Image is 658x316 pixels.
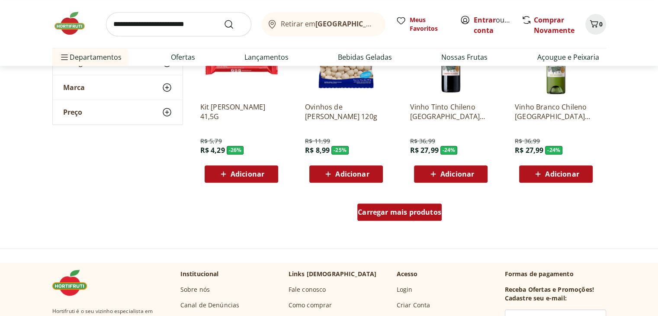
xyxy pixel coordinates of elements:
span: 0 [599,20,603,28]
button: Menu [59,47,70,68]
p: Formas de pagamento [505,270,606,278]
span: Preço [63,108,82,117]
button: Adicionar [519,165,593,183]
button: Marca [53,76,183,100]
img: Hortifruti [52,270,96,296]
span: Retirar em [281,20,376,28]
a: Lançamentos [244,52,289,62]
span: - 26 % [227,146,244,155]
a: Ovinhos de [PERSON_NAME] 120g [305,102,387,121]
span: R$ 8,99 [305,145,330,155]
button: Submit Search [224,19,244,29]
button: Adicionar [309,165,383,183]
p: Institucional [180,270,219,278]
img: Hortifruti [52,10,96,36]
span: Departamentos [59,47,122,68]
p: Links [DEMOGRAPHIC_DATA] [289,270,377,278]
span: Meus Favoritos [410,16,449,33]
a: Comprar Novamente [534,15,575,35]
a: Sobre nós [180,285,210,294]
span: R$ 11,99 [305,137,330,145]
a: Criar conta [474,15,521,35]
a: Bebidas Geladas [338,52,392,62]
a: Vinho Tinto Chileno [GEOGRAPHIC_DATA] Carménère 750ml [410,102,492,121]
h3: Cadastre seu e-mail: [505,294,567,303]
a: Como comprar [289,301,332,310]
a: Fale conosco [289,285,326,294]
a: Nossas Frutas [441,52,488,62]
span: Adicionar [545,171,579,177]
a: Kit [PERSON_NAME] 41,5G [200,102,282,121]
p: Acesso [397,270,418,278]
span: ou [474,15,512,35]
span: R$ 36,99 [410,137,435,145]
span: Marca [63,84,85,92]
span: Adicionar [440,171,474,177]
span: Carregar mais produtos [358,209,441,216]
button: Carrinho [585,14,606,35]
span: - 24 % [440,146,458,155]
a: Ofertas [171,52,195,62]
h3: Receba Ofertas e Promoções! [505,285,594,294]
span: R$ 27,99 [410,145,438,155]
a: Canal de Denúncias [180,301,240,310]
button: Retirar em[GEOGRAPHIC_DATA]/[GEOGRAPHIC_DATA] [262,12,385,36]
a: Criar Conta [397,301,430,310]
span: R$ 27,99 [515,145,543,155]
span: R$ 4,29 [200,145,225,155]
span: - 25 % [331,146,349,155]
button: Adicionar [414,165,488,183]
span: - 24 % [545,146,562,155]
input: search [106,12,251,36]
button: Preço [53,100,183,125]
a: Meus Favoritos [396,16,449,33]
span: Adicionar [231,171,264,177]
a: Entrar [474,15,496,25]
span: R$ 36,99 [515,137,540,145]
a: Vinho Branco Chileno [GEOGRAPHIC_DATA] Sauvignon Blanc 750ml [515,102,597,121]
span: Adicionar [335,171,369,177]
button: Adicionar [205,165,278,183]
a: Açougue e Peixaria [537,52,599,62]
b: [GEOGRAPHIC_DATA]/[GEOGRAPHIC_DATA] [315,19,461,29]
span: R$ 5,79 [200,137,222,145]
a: Carregar mais produtos [357,203,442,224]
a: Login [397,285,413,294]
